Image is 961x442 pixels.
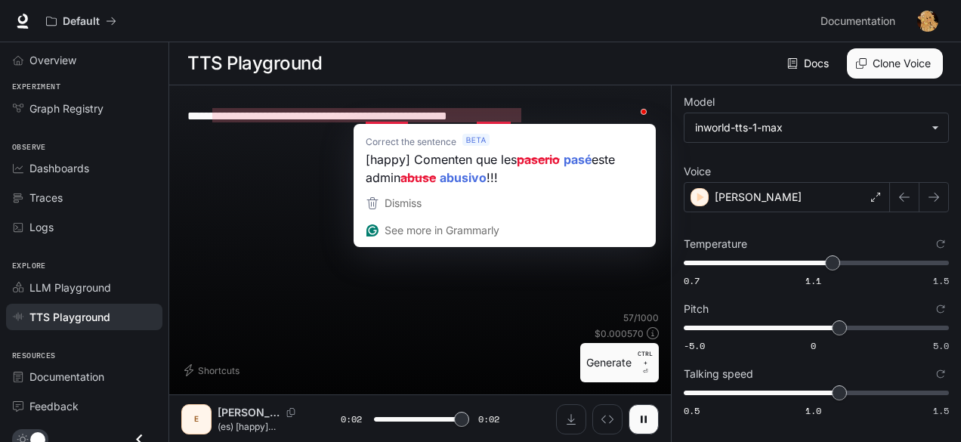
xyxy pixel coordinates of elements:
span: LLM Playground [29,280,111,295]
a: Documentation [814,6,907,36]
span: 0:02 [478,412,499,427]
span: Traces [29,190,63,206]
span: 1.1 [805,274,821,287]
p: Temperature [684,239,747,249]
span: 1.5 [933,404,949,417]
button: Reset to default [932,366,949,382]
span: 0.5 [684,404,700,417]
button: Reset to default [932,236,949,252]
button: Download audio [556,404,586,434]
span: Documentation [29,369,104,385]
p: ⏎ [638,349,653,376]
p: Voice [684,166,711,177]
p: [PERSON_NAME] [715,190,802,205]
a: Feedback [6,393,162,419]
p: [PERSON_NAME] [218,405,280,420]
p: Model [684,97,715,107]
div: inworld-tts-1-max [695,120,924,135]
a: Traces [6,184,162,211]
span: Logs [29,219,54,235]
img: User avatar [917,11,938,32]
p: Default [63,15,100,28]
a: Docs [784,48,835,79]
button: Shortcuts [181,358,246,382]
span: 0:02 [341,412,362,427]
button: Reset to default [932,301,949,317]
div: inworld-tts-1-max [684,113,948,142]
button: GenerateCTRL +⏎ [580,343,659,382]
button: All workspaces [39,6,123,36]
span: 1.5 [933,274,949,287]
a: Overview [6,47,162,73]
a: Graph Registry [6,95,162,122]
button: User avatar [913,6,943,36]
p: CTRL + [638,349,653,367]
button: Inspect [592,404,623,434]
span: Documentation [820,12,895,31]
p: (es) [happy] Comenten que les paserio este admin abuse!!! [218,420,304,433]
span: Graph Registry [29,100,104,116]
p: Talking speed [684,369,753,379]
a: Dashboards [6,155,162,181]
textarea: To enrich screen reader interactions, please activate Accessibility in Grammarly extension settings [187,107,653,125]
span: TTS Playground [29,309,110,325]
span: Feedback [29,398,79,414]
a: Logs [6,214,162,240]
span: 0 [811,339,816,352]
span: Dashboards [29,160,89,176]
a: LLM Playground [6,274,162,301]
a: Documentation [6,363,162,390]
span: 0.7 [684,274,700,287]
p: Pitch [684,304,709,314]
button: Clone Voice [847,48,943,79]
div: E [184,407,209,431]
span: -5.0 [684,339,705,352]
span: 5.0 [933,339,949,352]
h1: TTS Playground [187,48,322,79]
span: Overview [29,52,76,68]
button: Copy Voice ID [280,408,301,417]
a: TTS Playground [6,304,162,330]
span: 1.0 [805,404,821,417]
